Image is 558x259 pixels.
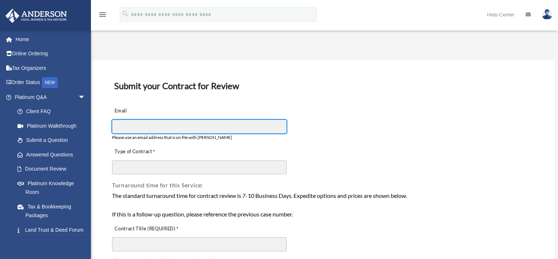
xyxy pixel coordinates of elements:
div: NEW [42,77,58,88]
h3: Submit your Contract for Review [111,78,536,93]
a: Tax & Bookkeeping Packages [10,199,96,223]
a: Document Review [10,162,93,176]
a: Platinum Walkthrough [10,119,96,133]
a: Home [5,32,96,47]
a: Online Ordering [5,47,96,61]
img: User Pic [542,9,553,20]
a: Platinum Knowledge Room [10,176,96,199]
div: The standard turnaround time for contract review is 7-10 Business Days. Expedite options and pric... [112,191,535,219]
a: Order StatusNEW [5,75,96,90]
img: Anderson Advisors Platinum Portal [3,9,69,23]
span: arrow_drop_down [78,90,93,105]
label: Contract Title (REQUIRED) [112,224,185,234]
span: Please use an email address that is on file with [PERSON_NAME] [112,135,232,140]
a: menu [98,13,107,19]
a: Platinum Q&Aarrow_drop_down [5,90,96,104]
span: Turnaround time for this Service: [112,182,203,188]
a: Client FAQ [10,104,96,119]
i: menu [98,10,107,19]
i: search [121,10,129,18]
label: Email [112,106,185,116]
a: Submit a Question [10,133,96,148]
a: Land Trust & Deed Forum [10,223,96,237]
label: Type of Contract [112,147,185,157]
a: Tax Organizers [5,61,96,75]
a: Answered Questions [10,147,96,162]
